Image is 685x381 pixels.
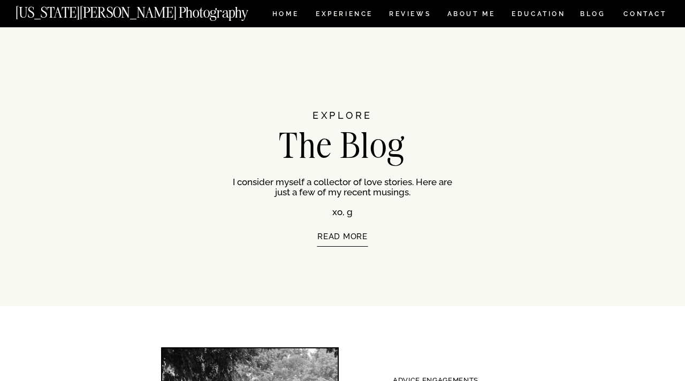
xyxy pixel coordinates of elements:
[447,11,496,20] a: ABOUT ME
[316,11,372,20] a: Experience
[249,111,436,132] h2: EXPLORE
[252,232,433,271] a: READ MORE
[511,11,567,20] a: EDUCATION
[233,177,452,216] p: I consider myself a collector of love stories. Here are just a few of my recent musings. xo, g
[580,11,606,20] a: BLOG
[16,5,284,14] a: [US_STATE][PERSON_NAME] Photography
[270,11,301,20] a: HOME
[623,8,667,20] a: CONTACT
[220,128,465,160] h1: The Blog
[389,11,429,20] a: REVIEWS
